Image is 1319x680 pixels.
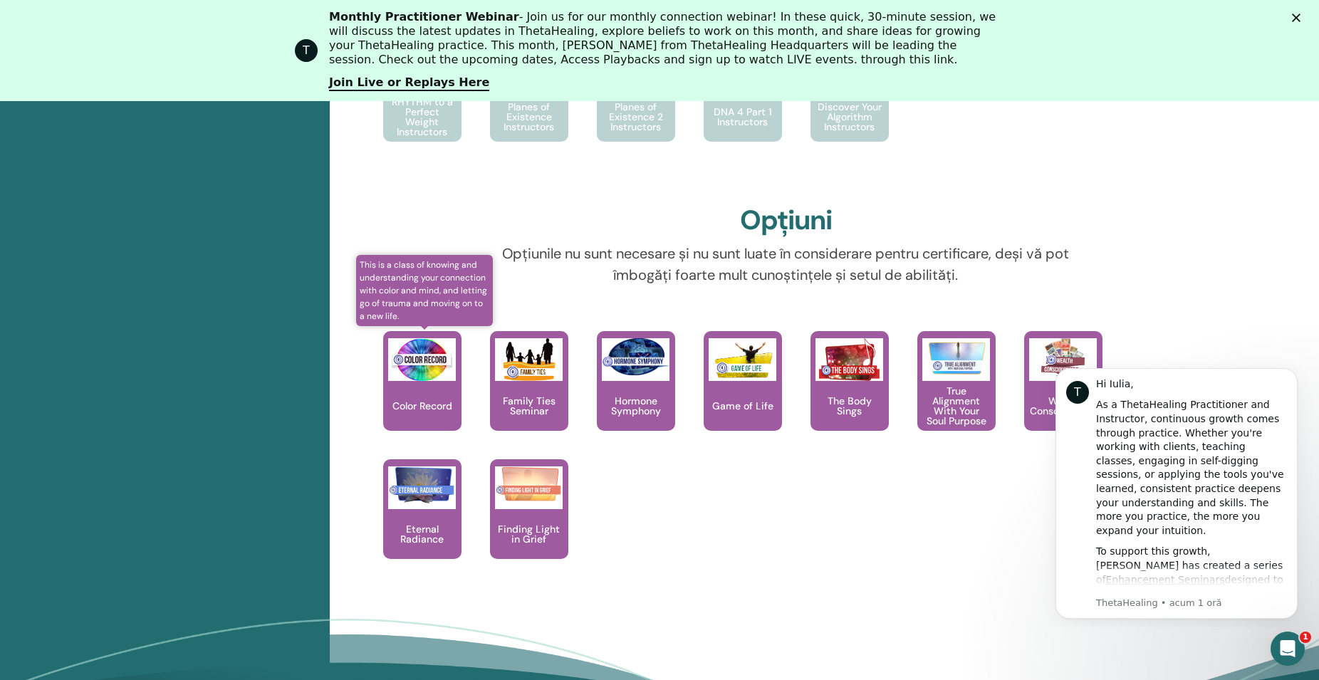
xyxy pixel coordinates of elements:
img: The Body Sings [815,338,883,381]
a: Eternal Radiance Eternal Radiance [383,459,462,587]
p: Discover Your Algorithm Instructors [810,102,889,132]
p: DNA 4 Part 1 Instructors [704,107,782,127]
a: RHYTHM to a Perfect Weight Instructors RHYTHM to a Perfect Weight Instructors [383,42,462,170]
a: Enhancement Seminars [72,219,191,230]
img: Eternal Radiance [388,466,456,504]
p: Eternal Radiance [383,524,462,544]
a: Discover Your Algorithm Instructors Discover Your Algorithm Instructors [810,42,889,170]
div: Închidere [1292,13,1306,21]
p: Message from ThetaHealing, sent acum 1 oră [62,241,253,254]
p: The Body Sings [810,396,889,416]
a: Game of Life Game of Life [704,331,782,459]
div: - Join us for our monthly connection webinar! In these quick, 30-minute session, we will discuss ... [329,10,1001,67]
a: Planes of Existence Instructors Planes of Existence Instructors [490,42,568,170]
a: DNA 4 Part 1 Instructors DNA 4 Part 1 Instructors [704,42,782,170]
img: True Alignment With Your Soul Purpose [922,338,990,377]
img: Game of Life [709,338,776,381]
div: Profile image for ThetaHealing [295,39,318,62]
a: Planes of Existence 2 Instructors Planes of Existence 2 Instructors [597,42,675,170]
img: Wealth Consciousness [1029,338,1097,381]
p: Color Record [387,401,458,411]
p: True Alignment With Your Soul Purpose [917,386,996,426]
p: Hormone Symphony [597,396,675,416]
p: Planes of Existence Instructors [490,102,568,132]
span: This is a class of knowing and understanding your connection with color and mind, and letting go ... [356,255,494,326]
a: Wealth Consciousness Wealth Consciousness [1024,331,1102,459]
h2: Opțiuni [740,204,832,237]
a: Family Ties Seminar Family Ties Seminar [490,331,568,459]
p: Game of Life [707,401,779,411]
div: To support this growth, [PERSON_NAME] has created a series of designed to help you refine your kn... [62,189,253,343]
img: Family Ties Seminar [495,338,563,381]
img: Color Record [388,338,456,381]
p: Opțiunile nu sunt necesare și nu sunt luate în considerare pentru certificare, deși vă pot îmbogă... [480,243,1092,286]
iframe: Intercom notifications mesaj [1034,355,1319,627]
p: RHYTHM to a Perfect Weight Instructors [383,97,462,137]
img: Hormone Symphony [602,338,669,376]
a: This is a class of knowing and understanding your connection with color and mind, and letting go ... [383,331,462,459]
a: Finding Light in Grief Finding Light in Grief [490,459,568,587]
span: 1 [1300,632,1311,643]
b: Monthly Practitioner Webinar [329,10,519,23]
a: True Alignment With Your Soul Purpose True Alignment With Your Soul Purpose [917,331,996,459]
p: Planes of Existence 2 Instructors [597,102,675,132]
p: Family Ties Seminar [490,396,568,416]
a: Hormone Symphony Hormone Symphony [597,331,675,459]
p: Wealth Consciousness [1024,396,1105,416]
a: Join Live or Replays Here [329,75,489,91]
iframe: Intercom live chat [1271,632,1305,666]
img: Finding Light in Grief [495,466,563,504]
a: The Body Sings The Body Sings [810,331,889,459]
p: Finding Light in Grief [490,524,568,544]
